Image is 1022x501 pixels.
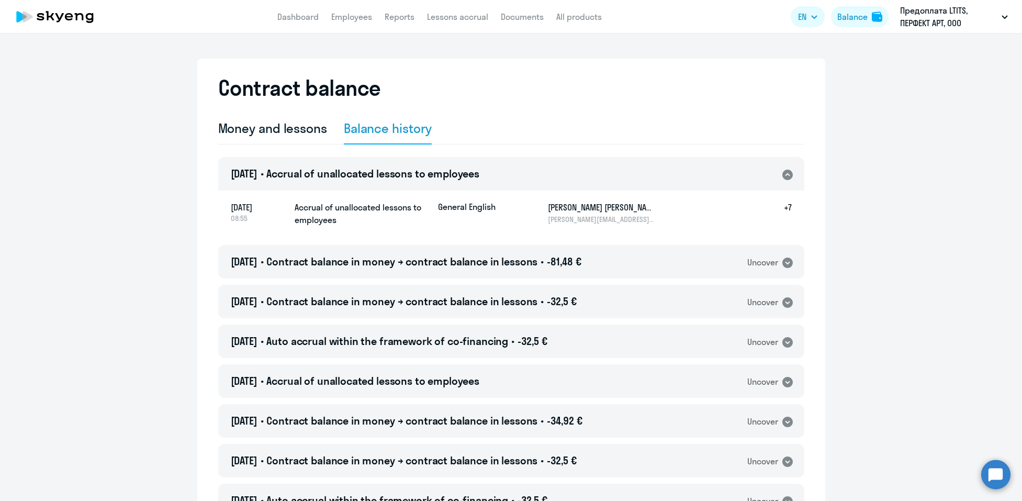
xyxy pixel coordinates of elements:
a: All products [556,12,602,22]
span: -81,48 € [547,255,581,268]
span: • [541,414,544,427]
p: Предоплата LTITS, ПЕРФЕКТ АРТ, ООО [900,4,997,29]
span: Auto accrual within the framework of co-financing [266,335,508,348]
span: [DATE] [231,201,286,214]
span: -32,5 € [547,295,577,308]
span: EN [798,10,806,23]
span: • [261,374,264,387]
button: Предоплата LTITS, ПЕРФЕКТ АРТ, ООО [895,4,1013,29]
span: [DATE] [231,454,257,467]
button: Balancebalance [831,6,889,27]
span: • [261,255,264,268]
div: Balance history [344,120,432,137]
span: • [261,414,264,427]
a: Employees [331,12,372,22]
span: [DATE] [231,414,257,427]
span: • [541,454,544,467]
div: Balance [837,10,868,23]
span: Contract balance in money → contract balance in lessons [266,414,537,427]
span: [DATE] [231,255,257,268]
div: Uncover [747,455,778,468]
span: [DATE] [231,374,257,387]
div: Uncover [747,256,778,269]
span: [DATE] [231,167,257,180]
img: balance [872,12,882,22]
span: • [261,454,264,467]
div: Uncover [747,296,778,309]
div: Money and lessons [218,120,327,137]
span: • [261,295,264,308]
span: • [541,295,544,308]
span: • [541,255,544,268]
span: Contract balance in money → contract balance in lessons [266,255,537,268]
span: Contract balance in money → contract balance in lessons [266,454,537,467]
span: 08:55 [231,214,286,223]
p: General English [438,201,516,213]
h2: Contract balance [218,75,381,101]
h5: +7 [758,201,792,224]
span: • [511,335,514,348]
p: [PERSON_NAME][EMAIL_ADDRESS][DOMAIN_NAME] [548,215,656,224]
span: -32,5 € [518,335,547,348]
a: Reports [385,12,414,22]
span: • [261,167,264,180]
div: Uncover [747,336,778,349]
span: Accrual of unallocated lessons to employees [266,374,479,387]
button: EN [791,6,825,27]
span: -32,5 € [547,454,577,467]
h5: Accrual of unallocated lessons to employees [295,201,430,226]
span: Accrual of unallocated lessons to employees [266,167,479,180]
span: -34,92 € [547,414,582,427]
a: Dashboard [277,12,319,22]
span: • [261,335,264,348]
a: Documents [501,12,544,22]
h5: [PERSON_NAME] [PERSON_NAME] [548,201,656,214]
div: Uncover [747,375,778,388]
span: [DATE] [231,295,257,308]
div: Uncover [747,415,778,428]
span: Contract balance in money → contract balance in lessons [266,295,537,308]
a: Lessons accrual [427,12,488,22]
span: [DATE] [231,335,257,348]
